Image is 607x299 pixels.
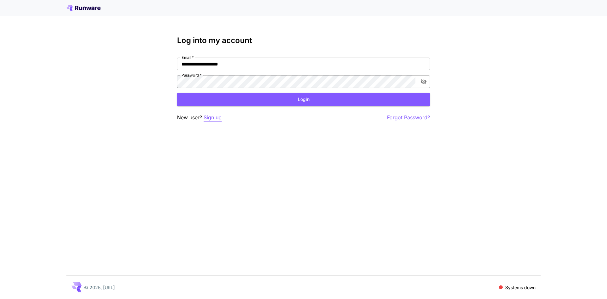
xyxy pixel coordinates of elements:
h3: Log into my account [177,36,430,45]
label: Password [181,72,202,78]
label: Email [181,55,194,60]
button: Sign up [204,114,222,121]
button: toggle password visibility [418,76,429,87]
p: New user? [177,114,222,121]
button: Forgot Password? [387,114,430,121]
p: © 2025, [URL] [84,284,115,291]
button: Login [177,93,430,106]
p: Systems down [505,284,536,291]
